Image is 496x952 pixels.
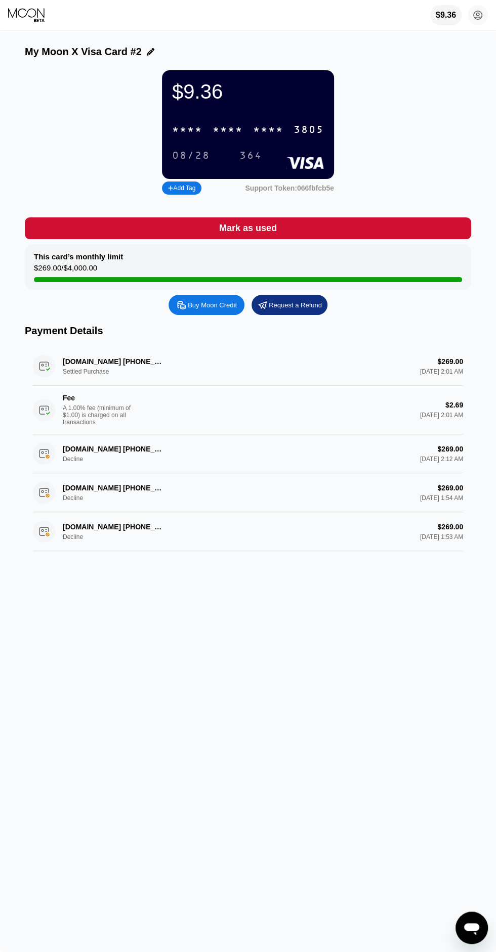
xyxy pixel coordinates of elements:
div: A 1.00% fee (minimum of $1.00) is charged on all transactions [63,404,139,426]
div: Add Tag [162,182,201,195]
div: Mark as used [219,222,277,234]
div: [DATE] 2:01 AM [420,412,463,419]
div: Support Token:066fbfcb5e [245,184,334,192]
div: Request a Refund [252,295,327,315]
div: My Moon X Visa Card #2 [25,46,142,58]
div: $269.00 / $4,000.00 [34,263,97,277]
div: $9.36 [172,80,324,103]
div: 08/28 [164,147,218,164]
div: Add Tag [168,185,195,192]
div: Fee [63,394,164,402]
div: $9.36 [436,11,456,20]
div: 3805 [294,124,324,136]
div: 364 [232,147,270,164]
div: $9.36 [430,5,462,25]
div: This card’s monthly limit [34,252,123,261]
div: 364 [239,150,262,162]
div: 08/28 [172,150,210,162]
div: FeeA 1.00% fee (minimum of $1.00) is charged on all transactions$2.69[DATE] 2:01 AM [33,386,463,434]
div: $2.69 [445,401,463,409]
div: Support Token: 066fbfcb5e [245,184,334,192]
div: Request a Refund [269,301,322,309]
div: Payment Details [25,325,471,337]
div: Buy Moon Credit [188,301,237,309]
div: Buy Moon Credit [169,295,244,315]
iframe: Кнопка запуска окна обмена сообщениями [456,912,488,944]
div: Mark as used [25,217,471,239]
